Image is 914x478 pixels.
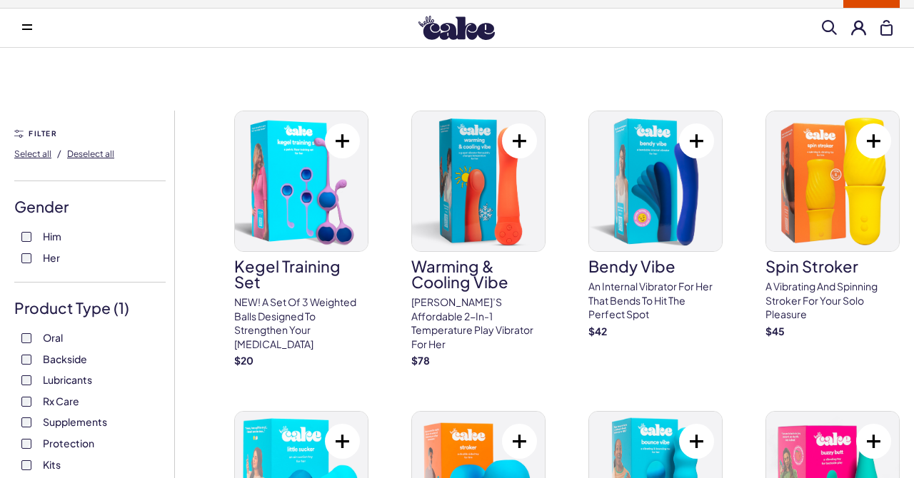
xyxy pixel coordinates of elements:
[21,333,31,343] input: Oral
[21,375,31,385] input: Lubricants
[235,111,368,251] img: Kegel Training Set
[766,111,899,251] img: spin stroker
[765,325,785,337] strong: $ 45
[588,280,723,322] p: An internal vibrator for her that bends to hit the perfect spot
[234,295,368,351] p: NEW! A set of 3 weighted balls designed to strengthen your [MEDICAL_DATA]
[21,253,31,263] input: Her
[43,350,87,368] span: Backside
[21,439,31,449] input: Protection
[21,460,31,470] input: Kits
[21,397,31,407] input: Rx Care
[412,111,545,251] img: Warming & Cooling Vibe
[21,232,31,242] input: Him
[67,148,114,159] span: Deselect all
[43,248,60,267] span: Her
[43,412,107,431] span: Supplements
[43,227,61,245] span: Him
[418,16,495,40] img: Hello Cake
[43,392,79,410] span: Rx Care
[43,455,61,474] span: Kits
[765,258,900,274] h3: spin stroker
[43,370,92,389] span: Lubricants
[234,354,253,367] strong: $ 20
[411,111,546,368] a: Warming & Cooling VibeWarming & Cooling Vibe[PERSON_NAME]’s affordable 2-in-1 temperature play vi...
[43,328,63,347] span: Oral
[14,148,51,159] span: Select all
[588,325,607,337] strong: $ 42
[411,258,546,290] h3: Warming & Cooling Vibe
[43,434,94,452] span: Protection
[21,417,31,427] input: Supplements
[234,111,368,368] a: Kegel Training SetKegel Training SetNEW! A set of 3 weighted balls designed to strengthen your [M...
[589,111,722,251] img: Bendy Vibe
[411,354,430,367] strong: $ 78
[588,258,723,274] h3: Bendy Vibe
[67,142,114,165] button: Deselect all
[234,258,368,290] h3: Kegel Training Set
[765,111,900,338] a: spin strokerspin strokerA vibrating and spinning stroker for your solo pleasure$45
[588,111,723,338] a: Bendy VibeBendy VibeAn internal vibrator for her that bends to hit the perfect spot$42
[765,280,900,322] p: A vibrating and spinning stroker for your solo pleasure
[21,355,31,365] input: Backside
[57,147,61,160] span: /
[14,142,51,165] button: Select all
[411,295,546,351] p: [PERSON_NAME]’s affordable 2-in-1 temperature play vibrator for her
